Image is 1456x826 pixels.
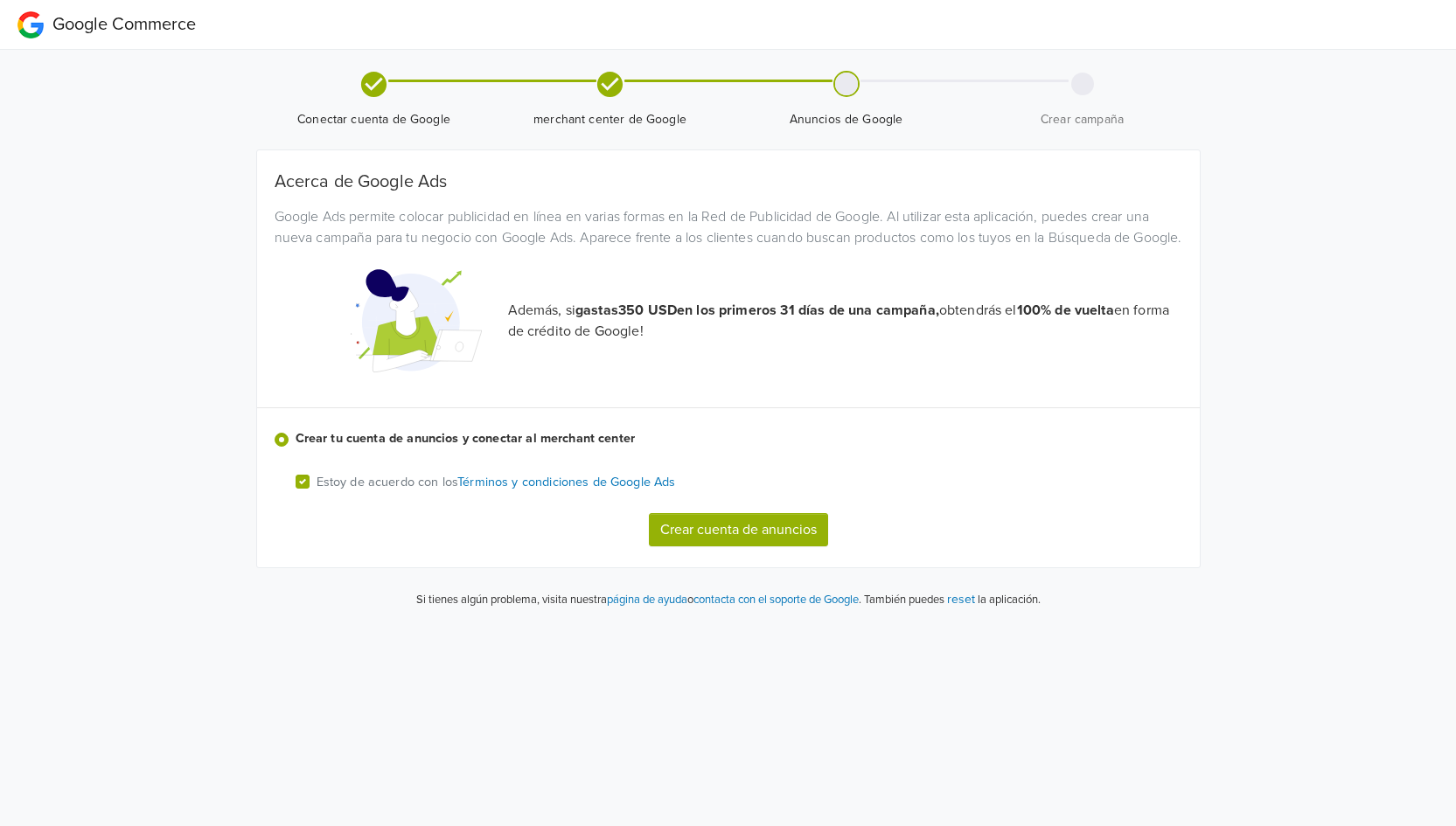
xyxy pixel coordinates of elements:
[607,593,687,607] a: página de ayuda
[275,171,1182,192] h5: Acerca de Google Ads
[1017,302,1114,319] strong: 100% de vuelta
[499,111,721,128] span: merchant center de Google
[416,592,861,609] p: Si tienes algún problema, visita nuestra o .
[52,14,196,35] span: Google Commerce
[351,255,482,386] img: Google Promotional Codes
[317,473,676,492] p: Estoy de acuerdo con los
[947,589,975,609] button: reset
[735,111,958,128] span: Anuncios de Google
[693,593,859,607] a: contacta con el soporte de Google
[457,475,675,489] a: Términos y condiciones de Google Ads
[861,589,1041,609] p: También puedes la aplicación.
[263,111,485,128] span: Conectar cuenta de Google
[972,111,1194,128] span: Crear campaña
[261,206,1195,248] div: Google Ads permite colocar publicidad en línea en varias formas en la Red de Publicidad de Google...
[575,302,939,319] strong: gastas 350 USD en los primeros 31 días de una campaña,
[649,513,828,546] button: Crear cuenta de anuncios
[296,429,1182,448] label: Crear tu cuenta de anuncios y conectar al merchant center
[508,300,1182,342] p: Además, si obtendrás el en forma de crédito de Google!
